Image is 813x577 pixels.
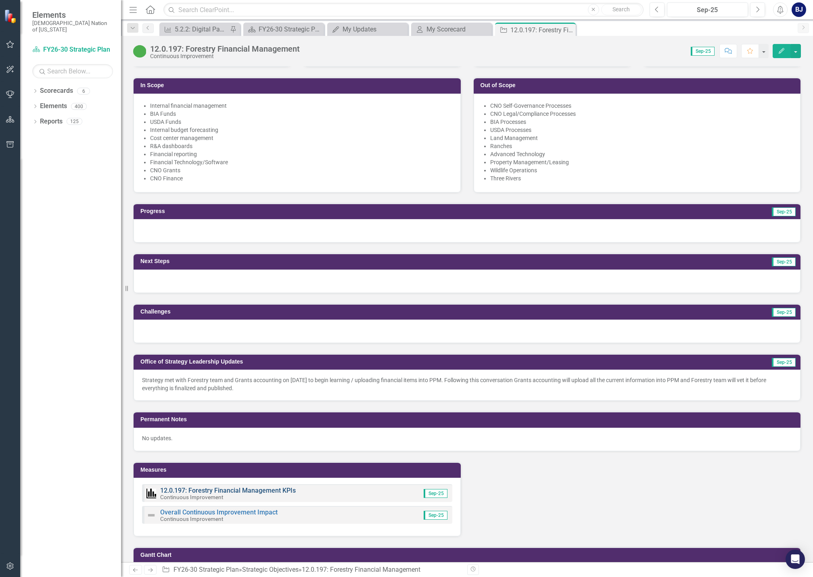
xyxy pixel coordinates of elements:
[772,358,796,367] span: Sep-25
[490,151,545,157] span: Advanced Technology
[140,309,502,315] h3: Challenges
[140,552,796,558] h3: Gantt Chart
[490,166,792,174] li: ​
[161,24,228,34] a: 5.2.2: Digital Payments KPIs
[32,20,113,33] small: [DEMOGRAPHIC_DATA] Nation of [US_STATE]
[140,416,796,422] h3: Permanent Notes
[3,8,19,24] img: ClearPoint Strategy
[150,142,452,150] p: R&A dashboards​
[612,6,630,13] span: Search
[413,24,490,34] a: My Scorecard
[490,143,512,149] span: Ranches
[40,86,73,96] a: Scorecards
[245,24,322,34] a: FY26-30 Strategic Plan
[490,135,538,141] span: Land Management
[150,158,452,166] p: Financial Technology/Software​
[490,102,792,110] li: ​
[490,118,792,126] li: ​
[302,566,420,573] div: 12.0.197: Forestry Financial Management
[142,434,792,442] p: No updates.
[490,127,531,133] span: USDA Processes
[146,489,156,498] img: Performance Management
[150,118,452,126] li: USDA Funds
[670,5,746,15] div: Sep-25
[490,175,521,182] span: Three Rivers
[150,44,300,53] div: 12.0.197: Forestry Financial Management
[490,142,792,150] li: ​
[162,565,461,575] div: » »
[150,102,452,110] p: Internal financial management​
[40,102,67,111] a: Elements
[490,110,792,118] li: ​
[259,24,322,34] div: FY26-30 Strategic Plan
[490,126,792,134] li: ​
[160,508,278,516] a: Overall Continuous Improvement Impact
[150,126,452,134] p: Internal budget forecasting ​
[150,150,452,158] p: Financial reporting​
[140,467,457,473] h3: Measures
[772,207,796,216] span: Sep-25
[150,134,452,142] p: Cost center management​
[173,566,239,573] a: FY26-30 Strategic Plan
[150,110,452,118] li: BIA Funds
[150,53,300,59] div: Continuous Improvement
[510,25,574,35] div: 12.0.197: Forestry Financial Management
[490,159,569,165] span: Property Management/Leasing
[424,489,447,498] span: Sep-25
[32,64,113,78] input: Search Below...
[140,359,670,365] h3: Office of Strategy Leadership Updates
[160,516,223,522] small: Continuous Improvement
[667,2,748,17] button: Sep-25
[424,511,447,520] span: Sep-25
[40,117,63,126] a: Reports
[426,24,490,34] div: My Scorecard
[772,257,796,266] span: Sep-25
[140,82,457,88] h3: In Scope
[150,174,452,182] p: CNO Finance
[150,166,452,174] p: CNO Grants​
[77,88,90,94] div: 6
[792,2,806,17] button: BJ
[490,167,537,174] span: Wildlife Operations
[142,376,792,392] p: Strategy met with Forestry team and Grants accounting on [DATE] to begin learning / uploading fin...
[490,111,576,117] span: CNO Legal/Compliance Processes
[32,10,113,20] span: Elements
[71,103,87,110] div: 400
[601,4,642,15] button: Search
[772,308,796,317] span: Sep-25
[242,566,299,573] a: Strategic Objectives
[146,510,156,520] img: Not Defined
[786,550,805,569] div: Open Intercom Messenger
[67,118,82,125] div: 125
[490,158,792,166] li: ​
[140,258,496,264] h3: Next Steps
[133,45,146,58] img: CI Action Plan Approved/In Progress
[490,102,571,109] span: CNO Self-Governance Processes
[160,487,296,494] a: 12.0.197: Forestry Financial Management KPIs
[329,24,406,34] a: My Updates
[160,494,223,500] small: Continuous Improvement
[140,208,468,214] h3: Progress
[163,3,643,17] input: Search ClearPoint...
[490,150,792,158] li: ​
[490,134,792,142] li: ​
[32,45,113,54] a: FY26-30 Strategic Plan
[175,24,228,34] div: 5.2.2: Digital Payments KPIs
[481,82,797,88] h3: Out of Scope
[343,24,406,34] div: My Updates
[691,47,715,56] span: Sep-25
[490,119,526,125] span: BIA Processes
